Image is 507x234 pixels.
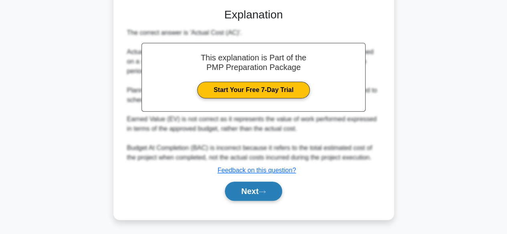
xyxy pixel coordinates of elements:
[225,182,282,201] button: Next
[218,167,296,174] a: Feedback on this question?
[127,28,380,162] div: The correct answer is 'Actual Cost (AC)'. Actual Cost (AC) is the total cost actually incurred an...
[129,8,379,22] h3: Explanation
[197,82,310,98] a: Start Your Free 7-Day Trial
